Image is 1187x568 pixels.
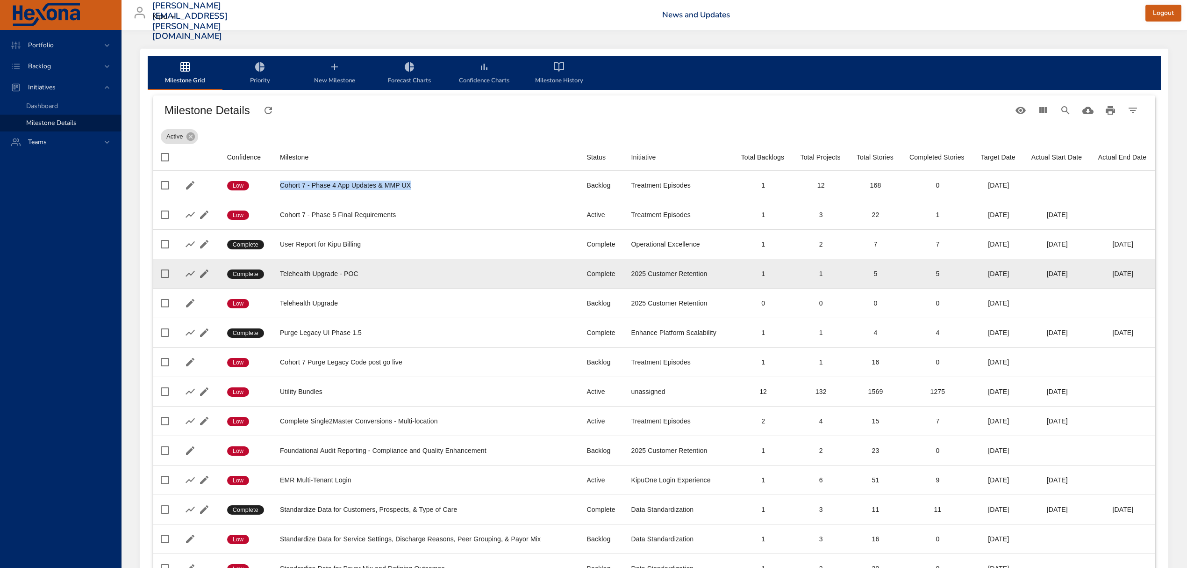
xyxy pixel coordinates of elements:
[981,357,1016,367] div: [DATE]
[662,9,730,20] a: News and Updates
[800,269,841,278] div: 1
[981,240,1016,249] div: [DATE]
[21,138,54,146] span: Teams
[631,446,726,455] div: 2025 Customer Retention
[631,240,726,249] div: Operational Excellence
[183,355,197,369] button: Edit Milestone Details
[631,152,656,163] div: Initiative
[1054,99,1077,122] button: Search
[909,152,966,163] span: Completed Stories
[227,358,250,367] span: Low
[587,152,606,163] div: Status
[227,329,264,337] span: Complete
[227,270,264,278] span: Complete
[587,181,616,190] div: Backlog
[800,152,840,163] div: Sort
[1153,7,1174,19] span: Logout
[280,505,572,514] div: Standardize Data for Customers, Prospects, & Type of Care
[741,387,786,396] div: 12
[857,328,894,337] div: 4
[227,152,261,163] div: Sort
[741,505,786,514] div: 1
[161,129,198,144] div: Active
[1031,328,1083,337] div: [DATE]
[148,56,1161,90] div: milestone-tabs
[1032,99,1054,122] button: View Columns
[183,178,197,192] button: Edit Milestone Details
[587,475,616,485] div: Active
[227,299,250,308] span: Low
[11,3,81,27] img: Hexona
[227,417,250,426] span: Low
[183,208,197,222] button: Show Burnup
[631,387,726,396] div: unassigned
[909,357,966,367] div: 0
[631,505,726,514] div: Data Standardization
[197,414,211,428] button: Edit Milestone Details
[631,475,726,485] div: KipuOne Login Experience
[981,269,1016,278] div: [DATE]
[227,152,261,163] div: Confidence
[1099,99,1122,122] button: Print
[1098,328,1148,337] div: [DATE]
[1098,152,1146,163] div: Actual End Date
[587,299,616,308] div: Backlog
[21,83,63,92] span: Initiatives
[280,328,572,337] div: Purge Legacy UI Phase 1.5
[280,299,572,308] div: Telehealth Upgrade
[909,328,966,337] div: 4
[631,328,726,337] div: Enhance Platform Scalability
[164,104,250,117] h5: Milestone Details
[197,326,211,340] button: Edit Milestone Details
[183,326,197,340] button: Show Burnup
[909,152,965,163] div: Completed Stories
[909,475,966,485] div: 9
[800,181,841,190] div: 12
[227,211,250,219] span: Low
[1031,416,1083,426] div: [DATE]
[1077,99,1099,122] button: Download CSV
[452,61,516,86] span: Confidence Charts
[631,357,726,367] div: Treatment Episodes
[587,387,616,396] div: Active
[183,502,197,517] button: Show Burnup
[197,267,211,281] button: Edit Milestone Details
[1098,152,1148,163] span: Actual End Date
[741,240,786,249] div: 1
[741,357,786,367] div: 1
[857,152,894,163] span: Total Stories
[981,152,1016,163] span: Target Date
[1031,475,1083,485] div: [DATE]
[741,181,786,190] div: 1
[280,534,572,544] div: Standardize Data for Service Settings, Discharge Reasons, Peer Grouping, & Payor Mix
[800,152,841,163] span: Total Projects
[197,502,211,517] button: Edit Milestone Details
[800,299,841,308] div: 0
[183,414,197,428] button: Show Burnup
[741,446,786,455] div: 1
[981,210,1016,219] div: [DATE]
[1031,152,1082,163] div: Sort
[1098,269,1148,278] div: [DATE]
[857,181,894,190] div: 168
[909,505,966,514] div: 11
[800,210,841,219] div: 3
[909,181,966,190] div: 0
[1009,99,1032,122] button: Standard Views
[1031,152,1082,163] div: Actual Start Date
[800,534,841,544] div: 3
[587,416,616,426] div: Active
[152,1,228,41] h3: [PERSON_NAME][EMAIL_ADDRESS][PERSON_NAME][DOMAIN_NAME]
[197,385,211,399] button: Edit Milestone Details
[280,152,572,163] span: Milestone
[800,446,841,455] div: 2
[741,152,784,163] div: Total Backlogs
[183,267,197,281] button: Show Burnup
[631,416,726,426] div: Treatment Episodes
[280,181,572,190] div: Cohort 7 - Phase 4 App Updates & MMP UX
[280,387,572,396] div: Utility Bundles
[857,269,894,278] div: 5
[981,152,1015,163] div: Target Date
[909,240,966,249] div: 7
[183,444,197,458] button: Edit Milestone Details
